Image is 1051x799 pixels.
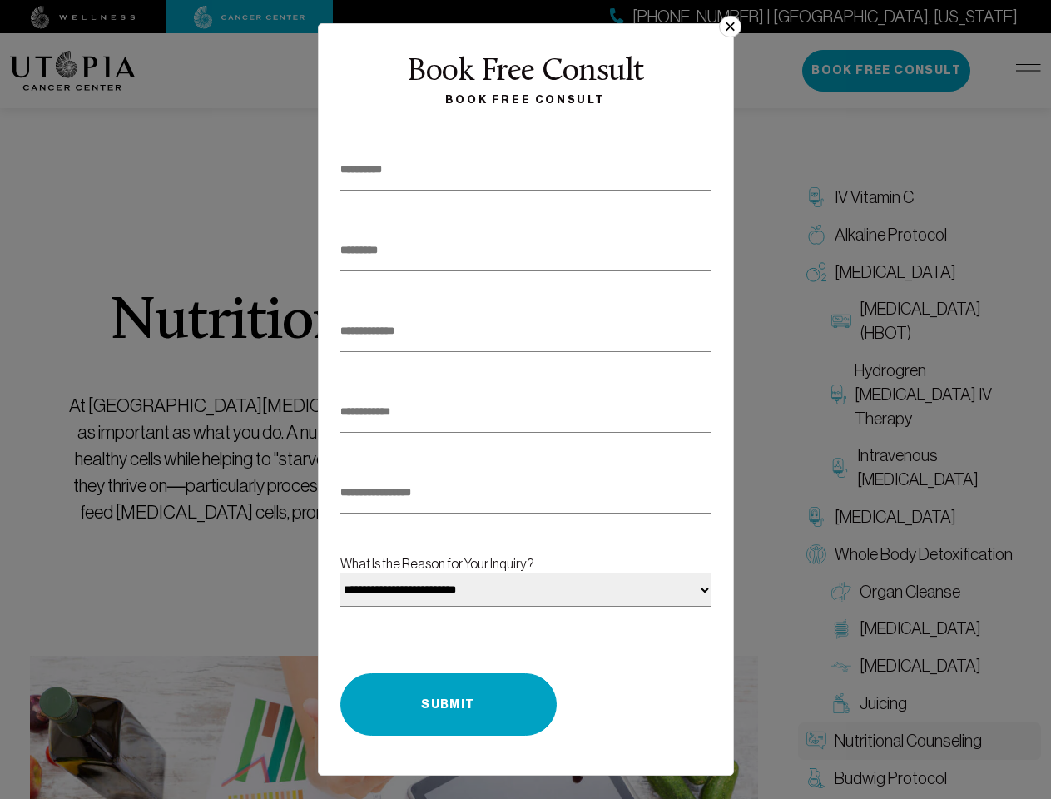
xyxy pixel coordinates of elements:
[340,673,557,736] button: Submit
[336,55,716,90] div: Book Free Consult
[340,553,711,633] label: What Is the Reason for Your Inquiry?
[336,90,716,110] div: Book Free Consult
[340,573,711,607] select: What Is the Reason for Your Inquiry?
[719,16,741,37] button: ×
